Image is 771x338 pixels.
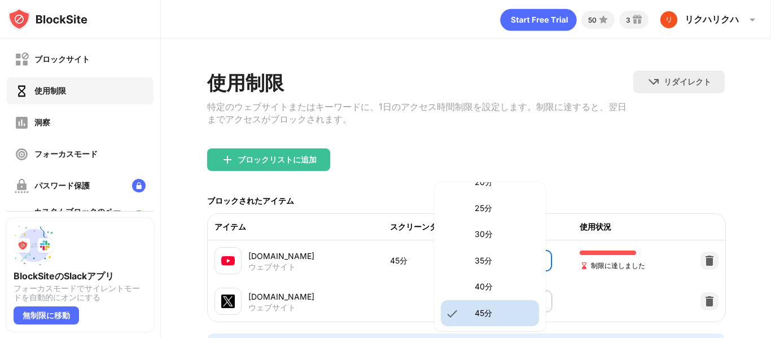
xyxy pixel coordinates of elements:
font: 25分 [475,203,492,213]
font: 40分 [475,282,493,291]
font: 45分 [475,308,492,318]
font: 20分 [475,177,493,187]
font: 30分 [475,229,493,239]
font: 35分 [475,256,492,265]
